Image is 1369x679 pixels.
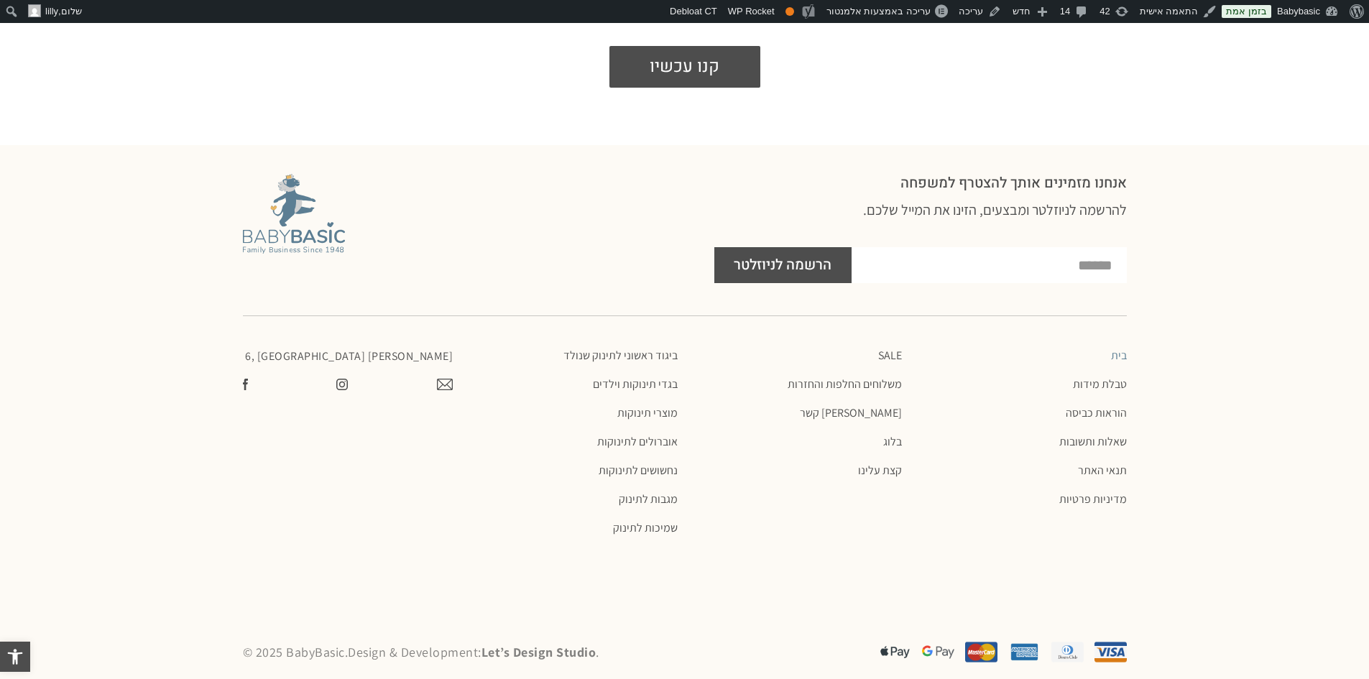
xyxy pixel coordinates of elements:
[714,200,1127,240] h3: להרשמה לניוזלטר ומבצעים, הזינו את המייל שלכם.
[714,174,1127,193] h2: אנחנו מזמינים אותך להצטרף למשפחה
[1222,5,1271,18] a: בזמן אמת
[734,247,831,283] span: הרשמה לניוזלטר
[243,643,678,661] p: © 2025 BabyBasic. Design & Development: .
[467,348,678,535] nav: תפריט
[467,348,678,363] a: ביגוד ראשוני לתינוק שנולד
[826,6,931,17] span: עריכה באמצעות אלמנטור
[785,7,794,16] div: תקין
[692,463,903,478] a: קצת עלינו
[481,644,596,660] a: Let’s Design Studio
[714,247,852,283] button: הרשמה לניוזלטר
[243,174,345,254] img: Baby Basic מבית אריה בגדים לתינוקות
[243,379,248,390] img: עשו לנו לייק בפייסבוק
[692,348,903,363] a: SALE
[437,379,453,390] img: צרו קשר עם בייבי בייסיק במייל
[467,406,678,420] a: מוצרי תינוקות
[609,46,760,88] a: קנו עכשיו
[692,377,903,392] a: משלוחים החלפות והחזרות
[243,348,453,364] p: [PERSON_NAME] 6, [GEOGRAPHIC_DATA]
[467,521,678,535] a: שמיכות לתינוק
[692,406,903,420] a: [PERSON_NAME] קשר
[916,435,1127,449] a: שאלות ותשובות
[620,46,750,88] span: קנו עכשיו
[467,463,678,478] a: נחשושים לתינוקות
[692,348,903,478] nav: תפריט
[916,406,1127,420] a: הוראות כביסה
[916,348,1127,363] a: בית
[916,463,1127,478] a: תנאי האתר
[45,6,58,17] span: lilly
[916,492,1127,507] a: מדיניות פרטיות
[467,492,678,507] a: מגבות לתינוק
[467,435,678,449] a: אוברולים לתינוקות
[916,377,1127,392] a: טבלת מידות
[692,435,903,449] a: בלוג
[336,379,348,390] img: צפו בעמוד שלנו באינסטגרם
[467,377,678,392] a: בגדי תינוקות וילדים
[916,348,1127,507] nav: תפריט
